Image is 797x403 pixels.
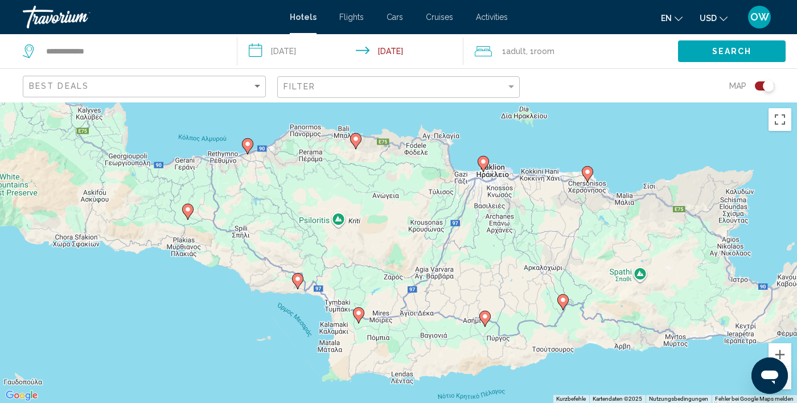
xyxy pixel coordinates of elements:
button: Vollbildansicht ein/aus [769,108,791,131]
button: Search [678,40,786,61]
span: en [661,14,672,23]
button: Check-in date: Aug 24, 2025 Check-out date: Aug 29, 2025 [237,34,463,68]
a: Fehler bei Google Maps melden [715,396,794,402]
span: Search [712,47,752,56]
span: OW [750,11,769,23]
span: USD [700,14,717,23]
button: Vergrößern [769,343,791,366]
button: User Menu [745,5,774,29]
button: Travelers: 1 adult, 0 children [463,34,678,68]
a: Activities [476,13,508,22]
a: Flights [339,13,364,22]
a: Nutzungsbedingungen [649,396,708,402]
button: Filter [277,76,520,99]
span: Kartendaten ©2025 [593,396,642,402]
span: Map [729,78,746,94]
a: Cruises [426,13,453,22]
span: Best Deals [29,81,89,91]
img: Google [3,388,40,403]
a: Hotels [290,13,317,22]
button: Change language [661,10,683,26]
button: Change currency [700,10,728,26]
a: Cars [387,13,403,22]
span: 1 [502,43,526,59]
button: Toggle map [746,81,774,91]
span: Room [534,47,554,56]
a: Dieses Gebiet in Google Maps öffnen (in neuem Fenster) [3,388,40,403]
button: Kurzbefehle [556,395,586,403]
span: Filter [284,82,316,91]
mat-select: Sort by [29,82,262,92]
span: Adult [506,47,526,56]
a: Travorium [23,6,278,28]
span: , 1 [526,43,554,59]
iframe: Schaltfläche zum Öffnen des Messaging-Fensters [751,357,788,394]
